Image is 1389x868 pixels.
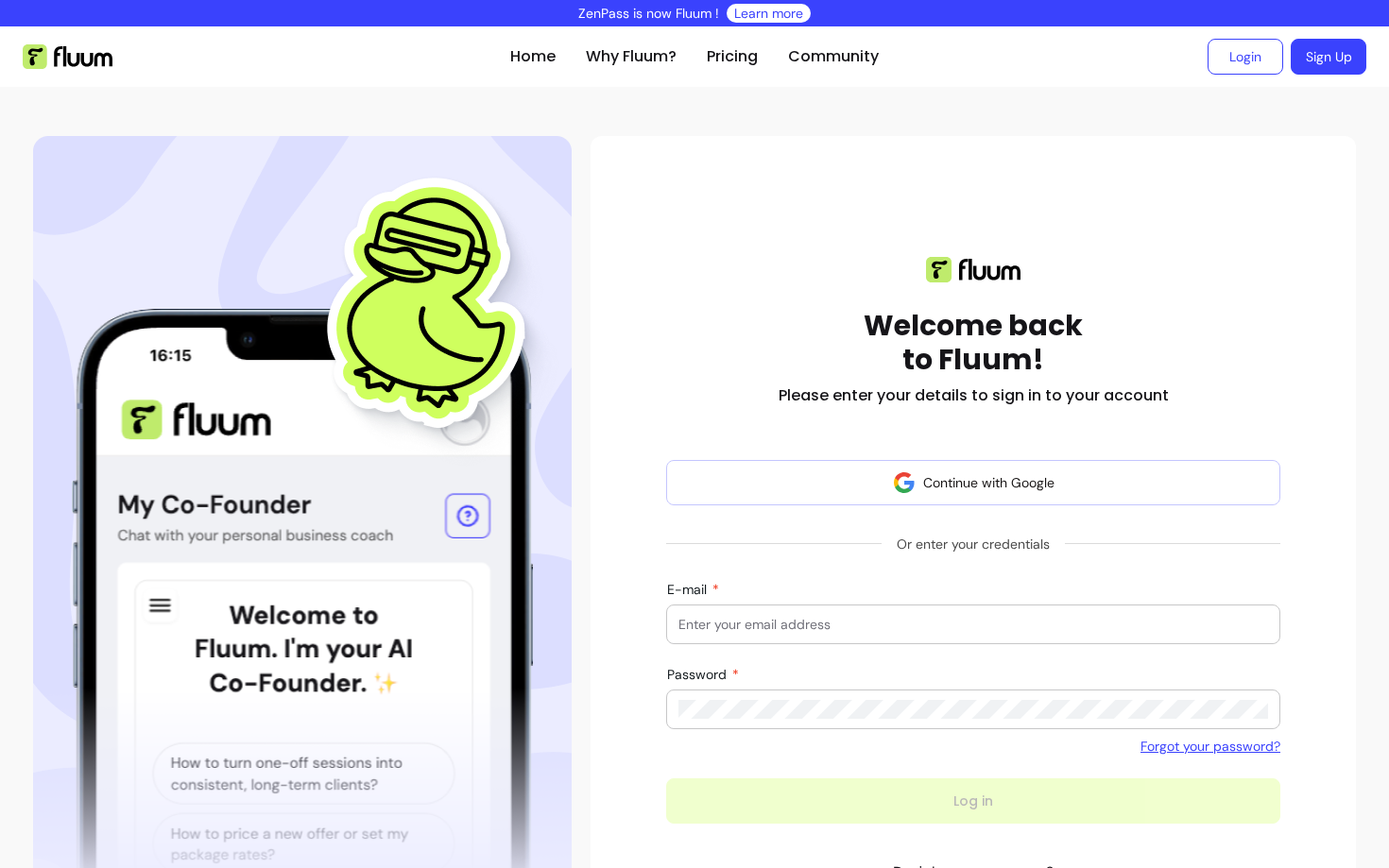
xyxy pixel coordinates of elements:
[667,581,711,598] span: E-mail
[678,615,1268,634] input: E-mail
[510,45,556,68] a: Home
[893,471,916,494] img: avatar
[666,460,1280,505] button: Continue with Google
[926,257,1020,282] img: Fluum logo
[1140,737,1280,756] a: Forgot your password?
[586,45,677,68] a: Why Fluum?
[864,309,1083,377] h1: Welcome back to Fluum!
[1208,39,1283,75] a: Login
[882,527,1065,561] span: Or enter your credentials
[734,4,803,23] a: Learn more
[578,4,719,23] p: ZenPass is now Fluum !
[667,666,730,683] span: Password
[23,44,112,69] img: Fluum Logo
[1291,39,1366,75] a: Sign Up
[779,384,1169,407] h2: Please enter your details to sign in to your account
[788,45,879,68] a: Community
[707,45,758,68] a: Pricing
[678,700,1268,719] input: Password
